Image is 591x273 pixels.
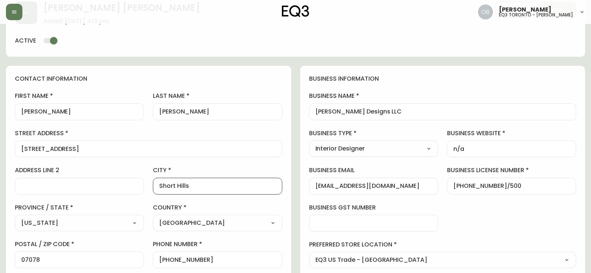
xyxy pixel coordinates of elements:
label: business name [309,92,576,100]
label: business type [309,129,438,137]
img: logo [282,5,309,17]
h4: contact information [15,75,282,83]
label: phone number [153,240,282,248]
label: first name [15,92,144,100]
label: last name [153,92,282,100]
img: 8e0065c524da89c5c924d5ed86cfe468 [478,4,493,19]
h4: business information [309,75,576,83]
h4: active [15,37,36,45]
h5: eq3 toronto - [PERSON_NAME] [499,13,573,17]
label: postal / zip code [15,240,144,248]
label: business gst number [309,204,438,212]
label: country [153,204,282,212]
label: city [153,166,282,174]
label: business email [309,166,438,174]
input: https://www.designshop.com [453,145,570,152]
span: Added: [DATE] 4:13 pm [43,18,200,25]
label: preferred store location [309,241,576,249]
label: business license number [447,166,576,174]
label: street address [15,129,282,137]
span: [PERSON_NAME] [499,7,551,13]
label: province / state [15,204,144,212]
label: address line 2 [15,166,144,174]
label: business website [447,129,576,137]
